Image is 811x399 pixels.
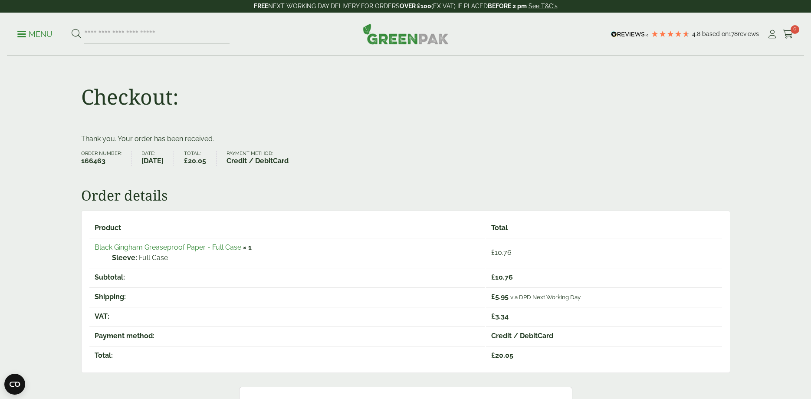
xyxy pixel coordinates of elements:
i: Cart [783,30,794,39]
bdi: 10.76 [491,248,512,257]
i: My Account [767,30,778,39]
th: Shipping: [89,287,485,306]
a: Black Gingham Greaseproof Paper - Full Case [95,243,241,251]
th: Total [486,219,722,237]
img: GreenPak Supplies [363,23,449,44]
span: 0 [791,25,799,34]
span: 4.8 [692,30,702,37]
span: £ [184,157,188,165]
span: £ [491,351,495,359]
th: Payment method: [89,326,485,345]
div: 4.78 Stars [651,30,690,38]
p: Full Case [112,253,480,263]
strong: OVER £100 [400,3,431,10]
button: Open CMP widget [4,374,25,395]
th: Subtotal: [89,268,485,287]
img: REVIEWS.io [611,31,649,37]
span: 5.95 [491,293,509,301]
h2: Order details [81,187,730,204]
a: Menu [17,29,53,38]
li: Payment method: [227,151,299,166]
span: 3.34 [491,312,509,320]
strong: Credit / DebitCard [227,156,289,166]
span: 10.76 [491,273,513,281]
th: Product [89,219,485,237]
li: Total: [184,151,217,166]
span: £ [491,293,495,301]
li: Date: [141,151,174,166]
a: See T&C's [529,3,558,10]
p: Thank you. Your order has been received. [81,134,730,144]
small: via DPD Next Working Day [510,293,581,300]
span: reviews [738,30,759,37]
td: Credit / DebitCard [486,326,722,345]
bdi: 20.05 [184,157,206,165]
span: Based on [702,30,729,37]
span: £ [491,273,495,281]
span: £ [491,248,495,257]
strong: FREE [254,3,268,10]
strong: BEFORE 2 pm [488,3,527,10]
strong: [DATE] [141,156,164,166]
span: £ [491,312,495,320]
strong: 166463 [81,156,121,166]
h1: Checkout: [81,84,179,109]
strong: × 1 [243,243,252,251]
a: 0 [783,28,794,41]
span: 20.05 [491,351,513,359]
strong: Sleeve: [112,253,137,263]
th: Total: [89,346,485,365]
p: Menu [17,29,53,40]
th: VAT: [89,307,485,326]
span: 178 [729,30,738,37]
li: Order number: [81,151,132,166]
